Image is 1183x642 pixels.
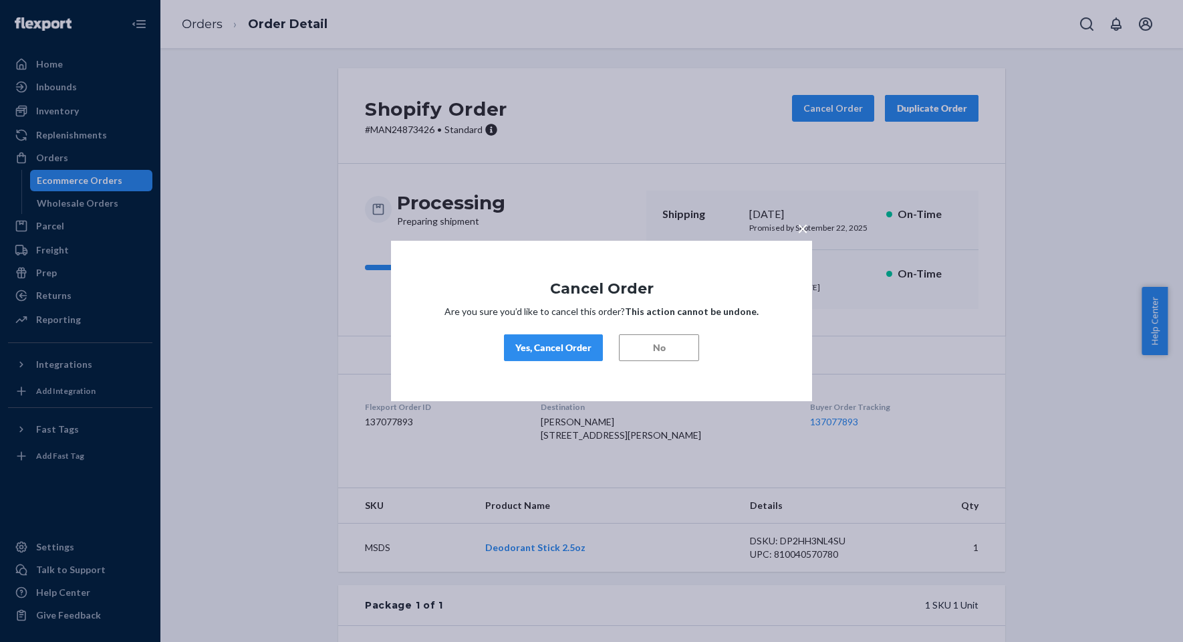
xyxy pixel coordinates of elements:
[797,217,808,239] span: ×
[625,306,759,317] strong: This action cannot be undone.
[431,281,772,297] h1: Cancel Order
[504,334,603,361] button: Yes, Cancel Order
[515,341,591,354] div: Yes, Cancel Order
[431,305,772,318] p: Are you sure you’d like to cancel this order?
[619,334,699,361] button: No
